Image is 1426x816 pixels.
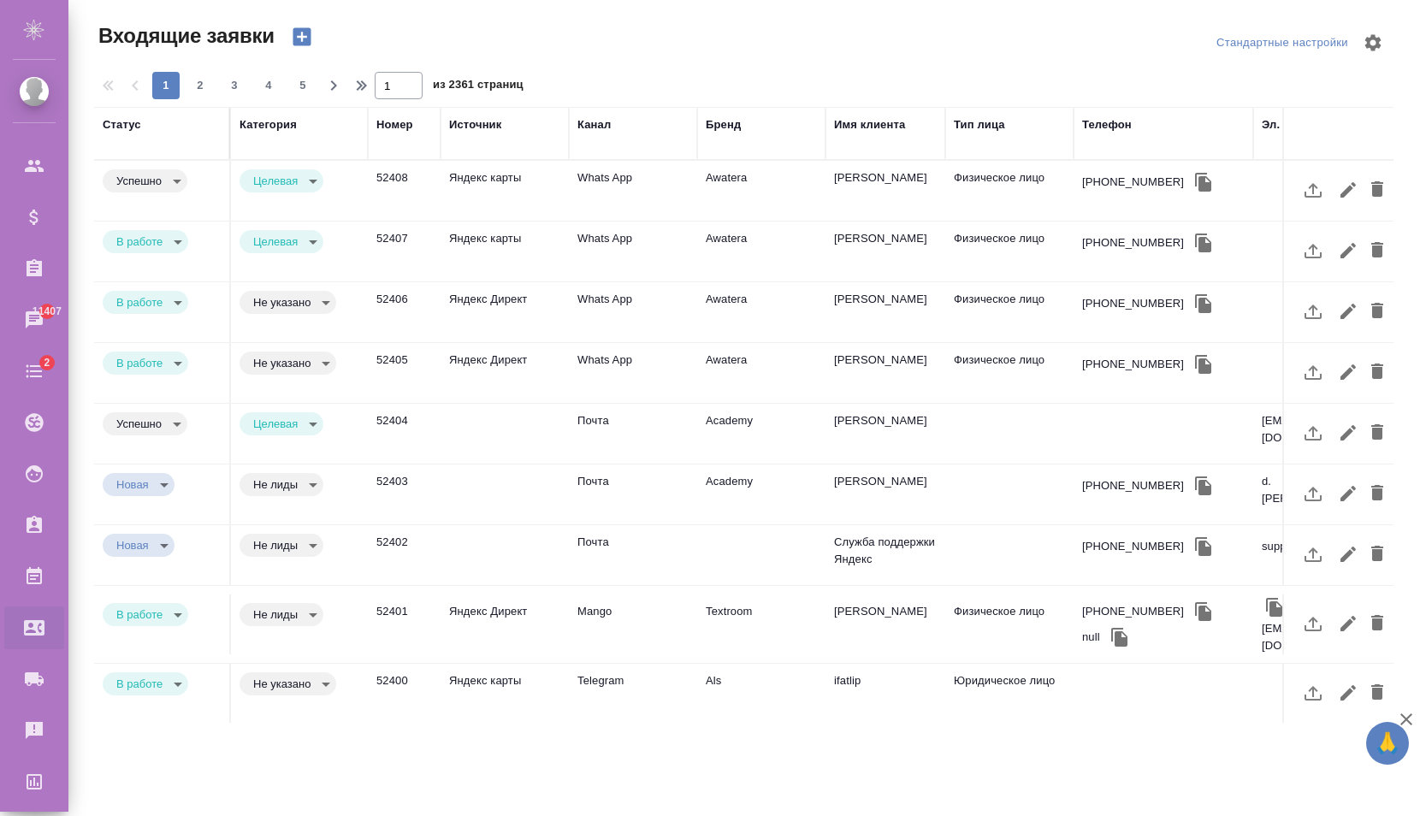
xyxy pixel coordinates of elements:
[834,116,905,133] div: Имя клиента
[4,299,64,341] a: 11407
[1262,412,1390,446] p: [EMAIL_ADDRESS][DOMAIN_NAME]
[248,538,303,553] button: Не лиды
[103,169,187,192] div: Успешно
[1293,672,1334,713] button: Загрузить файл
[1191,534,1216,559] button: Скопировать
[945,343,1074,403] td: Физическое лицо
[1334,352,1363,393] button: Редактировать
[945,222,1074,281] td: Физическое лицо
[1363,169,1392,210] button: Удалить
[1363,291,1392,332] button: Удалить
[368,222,441,281] td: 52407
[240,412,323,435] div: Успешно
[111,417,167,431] button: Успешно
[1191,230,1216,256] button: Скопировать
[368,664,441,724] td: 52400
[1191,599,1216,624] button: Скопировать
[945,594,1074,654] td: Физическое лицо
[248,295,316,310] button: Не указано
[1363,672,1392,713] button: Удалить
[289,77,317,94] span: 5
[248,417,303,431] button: Целевая
[1082,477,1184,494] div: [PHONE_NUMBER]
[1262,538,1390,555] p: support-team@360.yan...
[103,534,175,557] div: Успешно
[1082,538,1184,555] div: [PHONE_NUMBER]
[1334,169,1363,210] button: Редактировать
[240,291,336,314] div: Успешно
[1082,629,1100,646] div: null
[1293,412,1334,453] button: Загрузить файл
[103,291,188,314] div: Успешно
[1191,291,1216,316] button: Скопировать
[441,222,569,281] td: Яндекс карты
[1334,603,1363,644] button: Редактировать
[1363,473,1392,514] button: Удалить
[569,222,697,281] td: Whats App
[1293,352,1334,393] button: Загрузить файл
[1363,352,1392,393] button: Удалить
[697,464,825,524] td: Academy
[94,22,275,50] span: Входящие заявки
[449,116,501,133] div: Источник
[1082,603,1184,620] div: [PHONE_NUMBER]
[569,343,697,403] td: Whats App
[697,161,825,221] td: Awatera
[1363,230,1392,271] button: Удалить
[441,161,569,221] td: Яндекс карты
[569,282,697,342] td: Whats App
[103,230,188,253] div: Успешно
[111,356,168,370] button: В работе
[240,116,297,133] div: Категория
[103,672,188,695] div: Успешно
[1262,116,1315,133] div: Эл. почта
[441,594,569,654] td: Яндекс Директ
[368,404,441,464] td: 52404
[825,282,945,342] td: [PERSON_NAME]
[697,222,825,281] td: Awatera
[1363,412,1392,453] button: Удалить
[248,477,303,492] button: Не лиды
[1334,291,1363,332] button: Редактировать
[255,77,282,94] span: 4
[1363,603,1392,644] button: Удалить
[103,116,141,133] div: Статус
[1082,116,1132,133] div: Телефон
[825,222,945,281] td: [PERSON_NAME]
[1107,624,1133,650] button: Скопировать
[111,538,154,553] button: Новая
[111,174,167,188] button: Успешно
[825,404,945,464] td: [PERSON_NAME]
[1082,295,1184,312] div: [PHONE_NUMBER]
[1212,30,1352,56] div: split button
[1334,230,1363,271] button: Редактировать
[248,677,316,691] button: Не указано
[569,594,697,654] td: Mango
[240,352,336,375] div: Успешно
[825,525,945,585] td: Служба поддержки Яндекс
[569,525,697,585] td: Почта
[441,282,569,342] td: Яндекс Директ
[248,234,303,249] button: Целевая
[240,603,359,626] div: Это спам, фрилансеры, текущие клиенты и т.д.
[433,74,524,99] span: из 2361 страниц
[33,354,60,371] span: 2
[1293,169,1334,210] button: Загрузить файл
[368,594,441,654] td: 52401
[1262,473,1416,507] p: d.[PERSON_NAME]@awatera...
[111,607,168,622] button: В работе
[569,664,697,724] td: Telegram
[697,404,825,464] td: Academy
[825,161,945,221] td: [PERSON_NAME]
[1373,725,1402,761] span: 🙏
[577,116,611,133] div: Канал
[1082,234,1184,251] div: [PHONE_NUMBER]
[1334,412,1363,453] button: Редактировать
[697,594,825,654] td: Textroom
[111,234,168,249] button: В работе
[221,77,248,94] span: 3
[1082,174,1184,191] div: [PHONE_NUMBER]
[289,72,317,99] button: 5
[368,161,441,221] td: 52408
[697,664,825,724] td: Als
